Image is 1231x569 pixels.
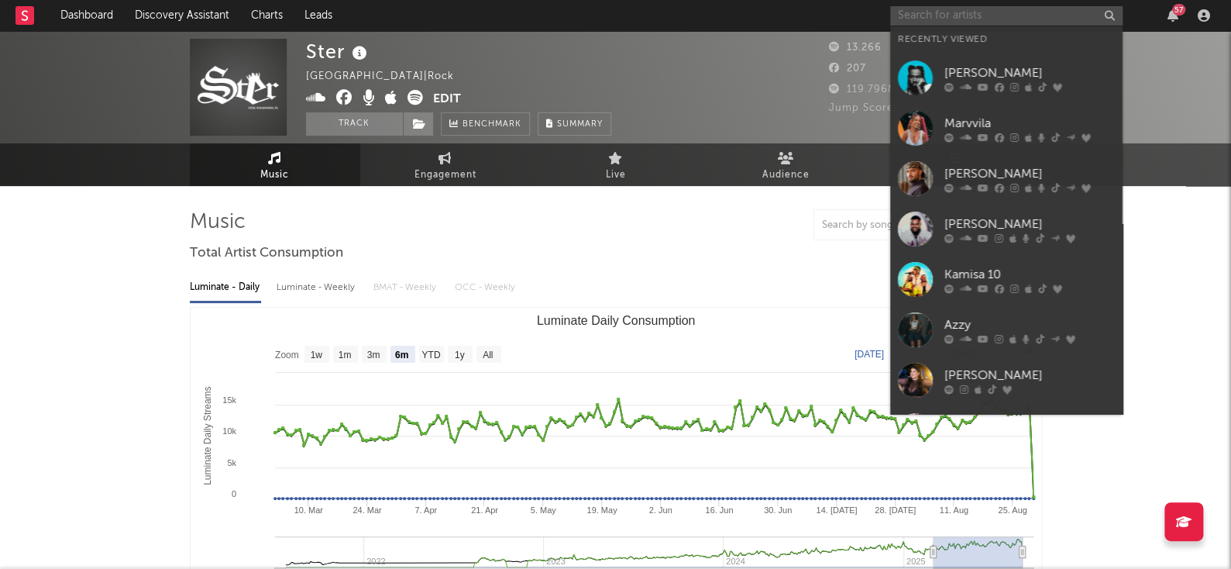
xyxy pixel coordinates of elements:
[890,53,1123,103] a: [PERSON_NAME]
[829,103,920,113] span: Jump Score: 74.6
[462,116,521,134] span: Benchmark
[998,505,1026,515] text: 25. Aug
[414,505,437,515] text: 7. Apr
[441,112,530,136] a: Benchmark
[890,405,1123,456] a: [PERSON_NAME]
[190,274,261,301] div: Luminate - Daily
[366,350,380,360] text: 3m
[872,143,1042,186] a: Playlists/Charts
[816,505,857,515] text: 14. [DATE]
[762,166,810,184] span: Audience
[606,166,626,184] span: Live
[944,215,1115,233] div: [PERSON_NAME]
[764,505,792,515] text: 30. Jun
[306,112,403,136] button: Track
[890,355,1123,405] a: [PERSON_NAME]
[898,30,1115,49] div: Recently Viewed
[294,505,323,515] text: 10. Mar
[277,274,358,301] div: Luminate - Weekly
[471,505,498,515] text: 21. Apr
[1167,9,1178,22] button: 57
[275,350,299,360] text: Zoom
[890,204,1123,254] a: [PERSON_NAME]
[306,39,371,64] div: Ster
[190,143,360,186] a: Music
[306,67,472,86] div: [GEOGRAPHIC_DATA] | Rock
[829,43,882,53] span: 13.266
[944,164,1115,183] div: [PERSON_NAME]
[701,143,872,186] a: Audience
[222,395,236,405] text: 15k
[530,505,556,515] text: 5. May
[890,305,1123,355] a: Azzy
[586,505,617,515] text: 19. May
[260,166,289,184] span: Music
[854,349,884,360] text: [DATE]
[222,426,236,436] text: 10k
[944,265,1115,284] div: Kamisa 10
[890,6,1123,26] input: Search for artists
[944,64,1115,82] div: [PERSON_NAME]
[944,316,1115,334] div: Azzy
[310,350,322,360] text: 1w
[454,350,464,360] text: 1y
[231,489,236,498] text: 0
[352,505,382,515] text: 24. Mar
[531,143,701,186] a: Live
[190,244,343,263] span: Total Artist Consumption
[829,84,982,95] span: 119.796 Monthly Listeners
[536,314,695,327] text: Luminate Daily Consumption
[1172,4,1185,16] div: 57
[890,103,1123,153] a: Marvvila
[433,90,461,109] button: Edit
[394,350,407,360] text: 6m
[482,350,492,360] text: All
[338,350,351,360] text: 1m
[944,114,1115,133] div: Marvvila
[648,505,672,515] text: 2. Jun
[414,166,476,184] span: Engagement
[944,366,1115,385] div: [PERSON_NAME]
[705,505,733,515] text: 16. Jun
[814,219,978,232] input: Search by song name or URL
[890,254,1123,305] a: Kamisa 10
[939,505,968,515] text: 11. Aug
[829,64,866,74] span: 207
[421,350,440,360] text: YTD
[557,120,603,129] span: Summary
[227,458,236,467] text: 5k
[875,505,916,515] text: 28. [DATE]
[538,112,611,136] button: Summary
[360,143,531,186] a: Engagement
[202,386,213,485] text: Luminate Daily Streams
[890,153,1123,204] a: [PERSON_NAME]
